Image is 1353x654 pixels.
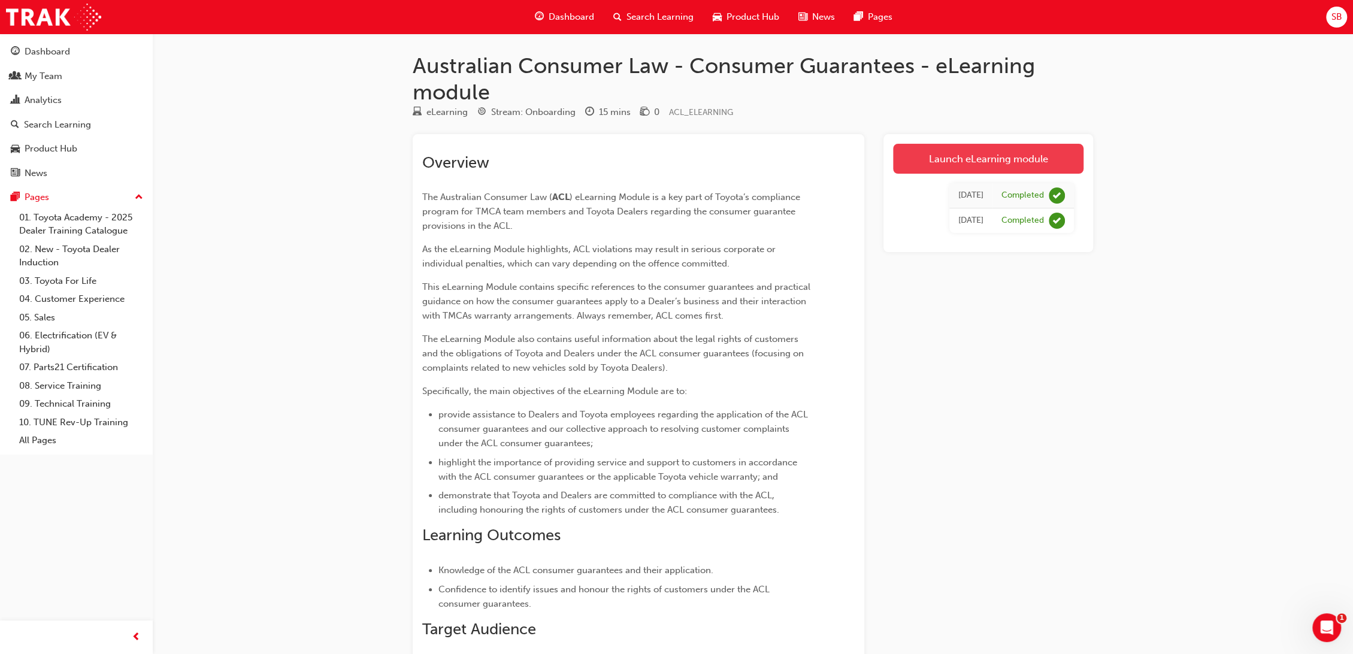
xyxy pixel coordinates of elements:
span: Learning Outcomes [422,526,561,544]
button: DashboardMy TeamAnalyticsSearch LearningProduct HubNews [5,38,148,186]
span: up-icon [135,190,143,205]
span: The Australian Consumer Law ( [422,192,552,202]
a: All Pages [14,431,148,450]
span: ) eLearning Module is a key part of Toyota’s compliance program for TMCA team members and Toyota ... [422,192,803,231]
span: highlight the importance of providing service and support to customers in accordance with the ACL... [438,457,800,482]
a: search-iconSearch Learning [604,5,703,29]
span: people-icon [11,71,20,82]
span: pages-icon [11,192,20,203]
div: Pages [25,190,49,204]
a: pages-iconPages [845,5,902,29]
span: As the eLearning Module highlights, ACL violations may result in serious corporate or individual ... [422,244,778,269]
div: News [25,166,47,180]
span: learningRecordVerb_COMPLETE-icon [1049,213,1065,229]
button: Pages [5,186,148,208]
a: 01. Toyota Academy - 2025 Dealer Training Catalogue [14,208,148,240]
a: 02. New - Toyota Dealer Induction [14,240,148,272]
span: money-icon [640,107,649,118]
a: 07. Parts21 Certification [14,358,148,377]
div: Mon Jul 24 2023 23:30:00 GMT+0930 (Australian Central Standard Time) [958,189,983,202]
span: Pages [868,10,892,24]
a: 10. TUNE Rev-Up Training [14,413,148,432]
span: Overview [422,153,489,172]
div: Completed [1001,215,1044,226]
a: Dashboard [5,41,148,63]
a: Launch eLearning module [893,144,1083,174]
a: 05. Sales [14,308,148,327]
span: Specifically, the main objectives of the eLearning Module are to: [422,386,687,396]
div: Analytics [25,93,62,107]
span: learningRecordVerb_COMPLETE-icon [1049,187,1065,204]
span: car-icon [11,144,20,155]
a: 06. Electrification (EV & Hybrid) [14,326,148,358]
span: prev-icon [132,630,141,645]
h1: Australian Consumer Law - Consumer Guarantees - eLearning module [413,53,1093,105]
div: 15 mins [599,105,631,119]
span: The eLearning Module also contains useful information about the legal rights of customers and the... [422,334,806,373]
iframe: Intercom live chat [1312,613,1341,642]
span: search-icon [613,10,622,25]
div: Completed [1001,190,1044,201]
span: chart-icon [11,95,20,106]
span: car-icon [713,10,722,25]
div: 0 [654,105,659,119]
span: 1 [1337,613,1346,623]
span: provide assistance to Dealers and Toyota employees regarding the application of the ACL consumer ... [438,409,810,449]
span: target-icon [477,107,486,118]
span: Knowledge of the ACL consumer guarantees and their application. [438,565,713,576]
span: Search Learning [626,10,694,24]
a: 04. Customer Experience [14,290,148,308]
span: news-icon [798,10,807,25]
a: news-iconNews [789,5,845,29]
span: Target Audience [422,620,536,638]
span: news-icon [11,168,20,179]
span: SB [1331,10,1342,24]
a: 09. Technical Training [14,395,148,413]
a: News [5,162,148,184]
div: eLearning [426,105,468,119]
img: Trak [6,4,101,31]
div: My Team [25,69,62,83]
div: Search Learning [24,118,91,132]
a: My Team [5,65,148,87]
div: Stream: Onboarding [491,105,576,119]
a: 03. Toyota For Life [14,272,148,290]
span: pages-icon [854,10,863,25]
div: Price [640,105,659,120]
span: This eLearning Module contains specific references to the consumer guarantees and practical guida... [422,281,813,321]
div: Dashboard [25,45,70,59]
span: Product Hub [727,10,779,24]
a: Search Learning [5,114,148,136]
button: SB [1326,7,1347,28]
div: Product Hub [25,142,77,156]
a: 08. Service Training [14,377,148,395]
span: News [812,10,835,24]
span: ACL [552,192,570,202]
span: search-icon [11,120,19,131]
a: car-iconProduct Hub [703,5,789,29]
span: guage-icon [11,47,20,57]
span: learningResourceType_ELEARNING-icon [413,107,422,118]
span: Dashboard [549,10,594,24]
span: clock-icon [585,107,594,118]
span: Learning resource code [669,107,733,117]
a: Product Hub [5,138,148,160]
div: Duration [585,105,631,120]
div: Type [413,105,468,120]
div: Mon Oct 17 2022 00:30:00 GMT+1030 (Australian Central Daylight Time) [958,214,983,228]
span: demonstrate that Toyota and Dealers are committed to compliance with the ACL, including honouring... [438,490,779,515]
div: Stream [477,105,576,120]
a: guage-iconDashboard [525,5,604,29]
span: guage-icon [535,10,544,25]
span: Confidence to identify issues and honour the rights of customers under the ACL consumer guarantees. [438,584,772,609]
a: Analytics [5,89,148,111]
